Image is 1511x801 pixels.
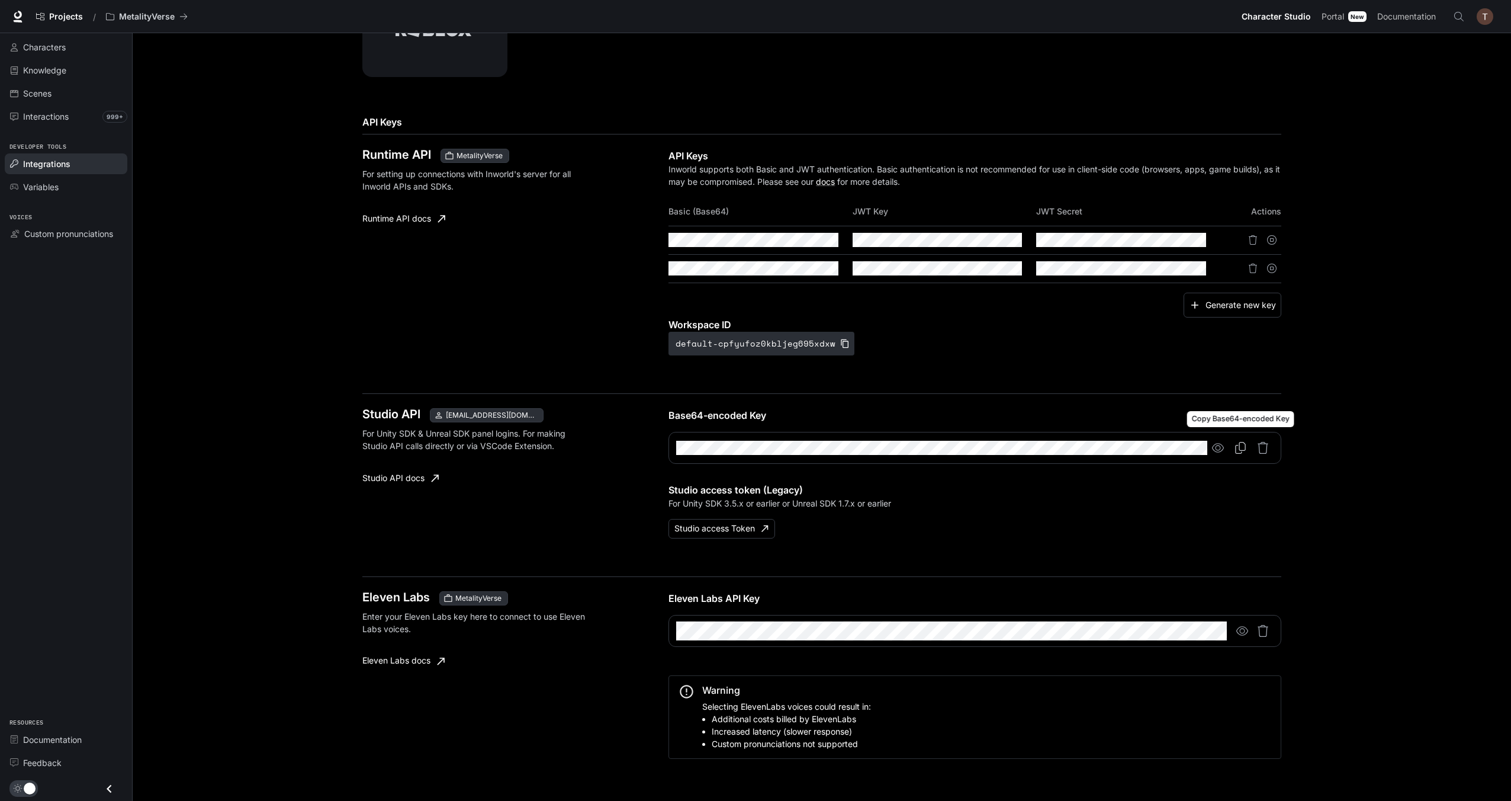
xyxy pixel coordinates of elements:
th: JWT Secret [1036,197,1220,226]
button: Generate new key [1184,293,1281,318]
span: Feedback [23,757,62,769]
p: For setting up connections with Inworld's server for all Inworld APIs and SDKs. [362,168,585,193]
th: Basic (Base64) [668,197,852,226]
button: default-cpfyufoz0kbljeg695xdxw [668,332,854,355]
a: Documentation [5,729,127,750]
li: Additional costs billed by ElevenLabs [712,713,871,725]
li: Increased latency (slower response) [712,725,871,738]
button: Open Command Menu [1447,5,1471,28]
p: For Unity SDK 3.5.x or earlier or Unreal SDK 1.7.x or earlier [668,497,1281,510]
p: Base64-encoded Key [668,408,1281,422]
p: Selecting ElevenLabs voices could result in: [702,700,871,750]
span: Scenes [23,87,52,100]
th: Actions [1220,197,1281,226]
span: Variables [23,181,59,193]
button: Studio access Token [668,519,775,539]
button: User avatar [1473,5,1497,28]
a: Documentation [1372,5,1445,28]
div: / [88,11,101,23]
button: Copy Base64-encoded Key [1230,437,1251,459]
a: Character Studio [1237,5,1316,28]
h3: Eleven Labs [362,591,430,603]
a: Eleven Labs docs [358,649,449,673]
a: Knowledge [5,60,127,81]
a: docs [816,177,835,187]
span: Portal [1322,9,1344,24]
span: [EMAIL_ADDRESS][DOMAIN_NAME] [441,410,542,421]
span: Knowledge [23,64,66,76]
a: Feedback [5,752,127,773]
p: Enter your Eleven Labs key here to connect to use Eleven Labs voices. [362,610,585,635]
button: Close drawer [96,777,123,801]
span: Dark mode toggle [24,781,36,794]
span: Projects [49,12,83,22]
h2: API Keys [362,115,1281,129]
span: 999+ [102,111,127,123]
a: Characters [5,37,127,57]
a: Variables [5,177,127,197]
div: This key applies to current user accounts [430,408,544,422]
span: MetalityVerse [452,150,507,161]
li: Custom pronunciations not supported [712,738,871,750]
a: Custom pronunciations [5,223,127,244]
p: Studio access token (Legacy) [668,483,1281,497]
p: For Unity SDK & Unreal SDK panel logins. For making Studio API calls directly or via VSCode Exten... [362,427,585,452]
div: Copy Base64-encoded Key [1187,411,1294,427]
div: This key will apply to your current workspace only [439,591,508,605]
img: User avatar [1477,8,1493,25]
button: Delete API key [1243,230,1262,249]
span: MetalityVerse [451,593,506,604]
p: Eleven Labs API Key [668,591,1281,605]
span: Documentation [1377,9,1436,24]
button: Delete API key [1243,259,1262,278]
span: Integrations [23,158,70,170]
span: Custom pronunciations [24,228,113,240]
span: Interactions [23,110,69,123]
button: Suspend API key [1262,259,1281,278]
p: MetalityVerse [119,12,175,22]
h3: Runtime API [362,149,431,161]
p: Workspace ID [668,318,1281,332]
div: Warning [702,683,871,697]
a: Scenes [5,83,127,104]
h3: Studio API [362,408,420,420]
a: Go to projects [31,5,88,28]
a: PortalNew [1317,5,1371,28]
button: All workspaces [101,5,193,28]
div: New [1348,11,1367,22]
button: Suspend API key [1262,230,1281,249]
p: Inworld supports both Basic and JWT authentication. Basic authentication is not recommended for u... [668,163,1281,188]
p: API Keys [668,149,1281,163]
a: Runtime API docs [358,207,450,230]
a: Integrations [5,153,127,174]
span: Documentation [23,733,82,746]
a: Studio API docs [358,466,443,490]
span: Character Studio [1242,9,1311,24]
div: These keys will apply to your current workspace only [441,149,509,163]
span: Characters [23,41,66,53]
a: Interactions [5,106,127,127]
th: JWT Key [853,197,1036,226]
